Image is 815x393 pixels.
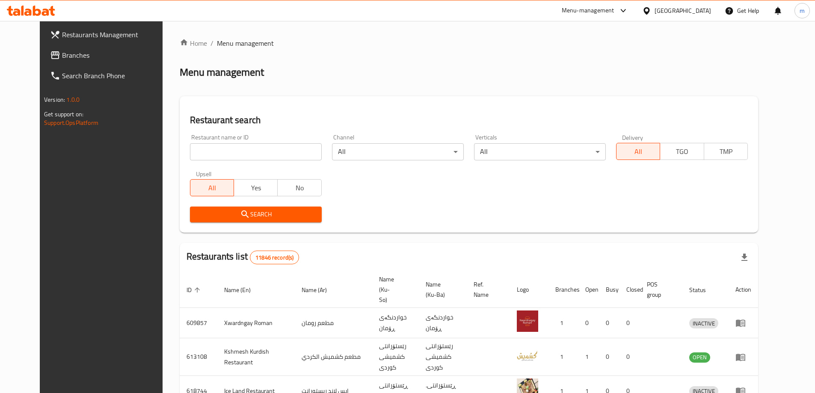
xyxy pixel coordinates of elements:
[474,279,500,300] span: Ref. Name
[689,319,718,328] span: INACTIVE
[548,338,578,376] td: 1
[562,6,614,16] div: Menu-management
[295,338,372,376] td: مطعم كشميش الكردي
[510,272,548,308] th: Logo
[187,285,203,295] span: ID
[474,143,606,160] div: All
[735,352,751,362] div: Menu
[708,145,744,158] span: TMP
[217,308,295,338] td: Xwardngay Roman
[217,338,295,376] td: Kshmesh Kurdish Restaurant
[295,308,372,338] td: مطعم رومان
[599,338,619,376] td: 0
[62,30,169,40] span: Restaurants Management
[224,285,262,295] span: Name (En)
[196,171,212,177] label: Upsell
[372,308,419,338] td: خواردنگەی ڕۆمان
[44,109,83,120] span: Get support on:
[800,6,805,15] span: m
[689,318,718,328] div: INACTIVE
[729,272,758,308] th: Action
[599,308,619,338] td: 0
[281,182,318,194] span: No
[180,65,264,79] h2: Menu management
[655,6,711,15] div: [GEOGRAPHIC_DATA]
[190,114,748,127] h2: Restaurant search
[664,145,700,158] span: TGO
[619,272,640,308] th: Closed
[187,250,299,264] h2: Restaurants list
[578,308,599,338] td: 0
[302,285,338,295] span: Name (Ar)
[44,94,65,105] span: Version:
[619,308,640,338] td: 0
[622,134,643,140] label: Delivery
[578,272,599,308] th: Open
[44,117,98,128] a: Support.OpsPlatform
[43,24,176,45] a: Restaurants Management
[237,182,274,194] span: Yes
[689,285,717,295] span: Status
[250,251,299,264] div: Total records count
[419,308,467,338] td: خواردنگەی ڕۆمان
[517,310,538,332] img: Xwardngay Roman
[419,338,467,376] td: رێستۆرانتی کشمیشى كوردى
[426,279,456,300] span: Name (Ku-Ba)
[250,254,299,262] span: 11846 record(s)
[619,338,640,376] td: 0
[372,338,419,376] td: رێستۆرانتی کشمیشى كوردى
[190,207,322,222] button: Search
[704,143,748,160] button: TMP
[180,38,207,48] a: Home
[190,179,234,196] button: All
[180,38,758,48] nav: breadcrumb
[197,209,315,220] span: Search
[689,352,710,362] span: OPEN
[180,338,217,376] td: 613108
[43,65,176,86] a: Search Branch Phone
[43,45,176,65] a: Branches
[379,274,409,305] span: Name (Ku-So)
[62,71,169,81] span: Search Branch Phone
[660,143,704,160] button: TGO
[190,143,322,160] input: Search for restaurant name or ID..
[277,179,321,196] button: No
[62,50,169,60] span: Branches
[332,143,464,160] div: All
[548,308,578,338] td: 1
[578,338,599,376] td: 1
[620,145,657,158] span: All
[599,272,619,308] th: Busy
[689,352,710,363] div: OPEN
[210,38,213,48] li: /
[180,308,217,338] td: 609857
[234,179,278,196] button: Yes
[217,38,274,48] span: Menu management
[734,247,755,268] div: Export file
[647,279,672,300] span: POS group
[735,318,751,328] div: Menu
[517,345,538,366] img: Kshmesh Kurdish Restaurant
[616,143,660,160] button: All
[194,182,231,194] span: All
[548,272,578,308] th: Branches
[66,94,80,105] span: 1.0.0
